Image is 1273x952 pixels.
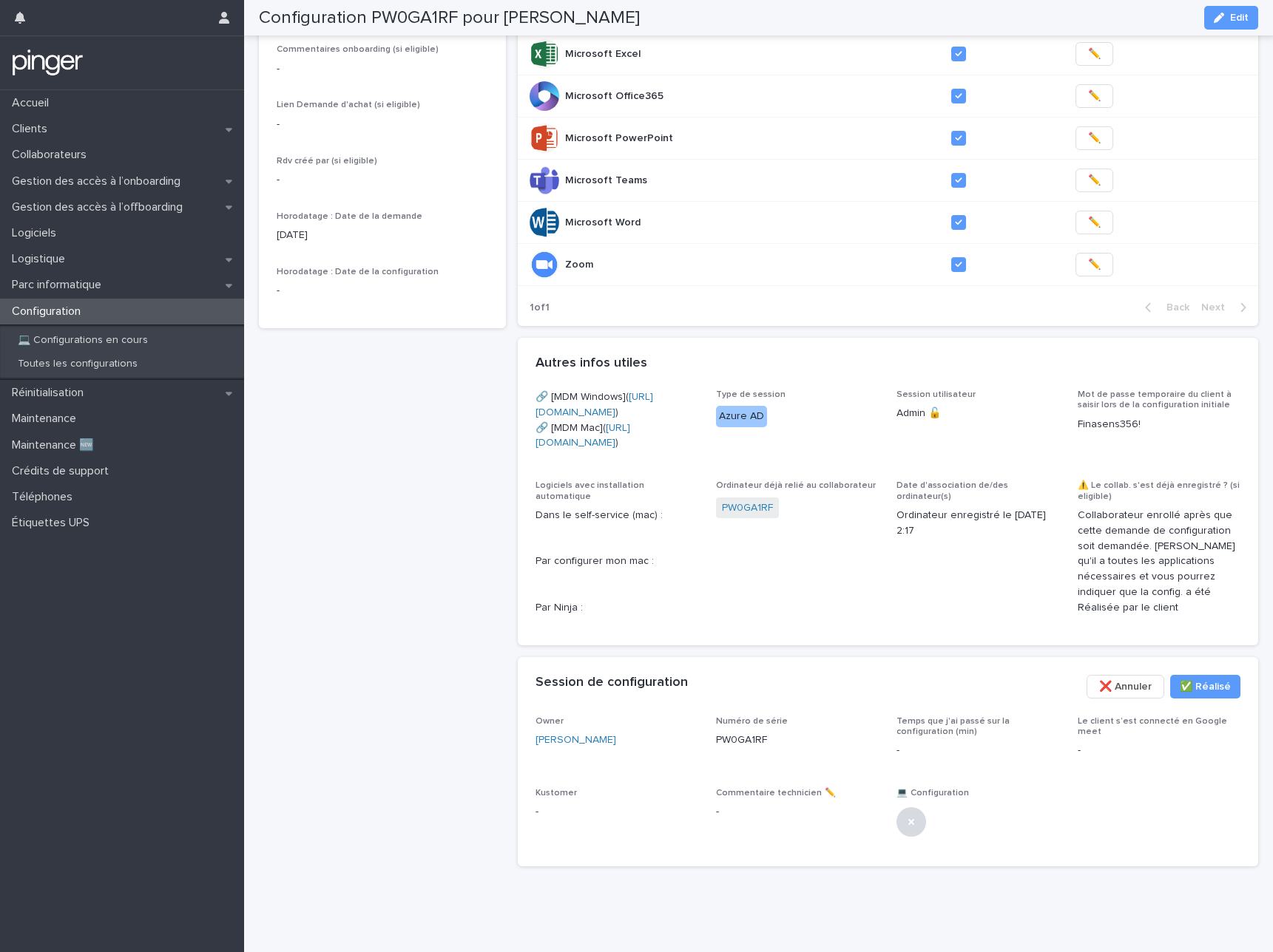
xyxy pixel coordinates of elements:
[565,45,644,61] p: Microsoft Excel
[1078,417,1240,432] p: Finasens356!
[6,438,106,452] p: Maintenance 🆕
[565,214,644,229] p: Microsoft Word
[1088,89,1101,103] span: ✏️
[536,390,698,451] p: 🔗 [MDM Windows]( ) 🔗 [MDM Mac]( )
[536,804,698,820] p: -
[896,743,1059,758] p: -
[277,61,488,77] p: -
[536,717,564,726] span: Owner
[259,7,640,29] h2: Configuration PW0GA1RF pour [PERSON_NAME]
[6,334,160,347] p: 💻 Configurations en cours
[1158,302,1189,313] span: Back
[6,412,88,426] p: Maintenance
[1204,6,1258,30] button: Edit
[6,96,61,110] p: Accueil
[518,75,1258,118] tr: Microsoft Office365Microsoft Office365 ✏️
[1088,215,1101,230] span: ✏️
[518,160,1258,202] tr: Microsoft TeamsMicrosoft Teams ✏️
[716,390,786,399] span: Type de session
[1180,679,1231,694] span: ✅​ Réalisé
[565,129,676,145] p: Microsoft PowerPoint
[1078,508,1240,616] p: Collaborateur enrollé après que cette demande de configuration soit demandée. [PERSON_NAME] qu'il...
[277,228,488,243] p: [DATE]
[1076,253,1113,276] button: ✏️
[1078,743,1240,758] p: -
[565,171,650,187] p: Microsoft Teams
[896,481,1008,500] span: Date d'association de/des ordinateur(s)
[716,789,836,798] span: Commentaire technicien ✏️
[518,202,1258,244] tr: Microsoft WordMicrosoft Word ✏️
[1076,84,1113,108] button: ✏️
[6,278,113,292] p: Parc informatique
[896,406,1059,421] p: Admin 🔓
[1076,169,1113,192] button: ✏️
[1195,301,1258,314] button: Next
[536,675,688,691] h2: Session de configuration
[6,490,84,504] p: Téléphones
[1201,302,1234,313] span: Next
[1076,42,1113,66] button: ✏️
[1088,173,1101,188] span: ✏️
[6,305,92,319] p: Configuration
[277,268,439,276] span: Horodatage : Date de la configuration
[518,290,561,326] p: 1 of 1
[277,101,420,109] span: Lien Demande d'achat (si eligible)
[1078,390,1232,409] span: Mot de passe temporaire du client à saisir lors de la configuration initiale
[6,122,59,136] p: Clients
[277,157,377,166] span: Rdv créé par (si eligible)
[716,481,876,490] span: Ordinateur déjà relié au collaborateur
[565,256,596,271] p: Zoom
[6,358,149,370] p: Toutes les configurations
[1087,675,1164,698] button: ❌ Annuler
[896,390,976,399] span: Session utilisateur
[1099,679,1152,694] span: ❌ Annuler
[6,386,95,400] p: Réinitialisation
[716,717,788,726] span: Numéro de série
[6,464,121,478] p: Crédits de support
[1078,481,1240,500] span: ⚠️ Le collab. s'est déjà enregistré ? (si eligible)
[518,118,1258,160] tr: Microsoft PowerPointMicrosoft PowerPoint ✏️
[896,508,1059,539] p: Ordinateur enregistré le [DATE] 2:17
[536,392,653,418] a: [URL][DOMAIN_NAME]
[716,804,879,820] p: -
[536,481,644,500] span: Logiciels avec installation automatique
[6,200,195,214] p: Gestion des accès à l’offboarding
[1088,257,1101,272] span: ✏️
[277,212,422,221] span: Horodatage : Date de la demande
[277,117,488,132] p: -
[896,789,969,798] span: 💻 Configuration
[716,406,767,427] div: Azure AD
[277,283,488,299] p: -
[536,356,647,372] h2: Autres infos utiles
[518,33,1258,75] tr: Microsoft ExcelMicrosoft Excel ✏️
[277,45,439,54] span: Commentaires onboarding (si eligible)
[6,174,192,188] p: Gestion des accès à l’onboarding
[1170,675,1240,698] button: ✅​ Réalisé
[536,508,698,616] p: Dans le self-service (mac) : Par configurer mon mac : Par Ninja :
[6,252,77,266] p: Logistique
[536,789,577,798] span: Kustomer
[1076,126,1113,150] button: ✏️
[6,516,101,530] p: Étiquettes UPS
[518,244,1258,286] tr: ZoomZoom ✏️
[565,87,666,103] p: Microsoft Office365
[896,717,1010,736] span: Temps que j'ai passé sur la configuration (min)
[1078,717,1227,736] span: Le client s’est connecté en Google meet
[6,226,68,240] p: Logiciels
[1088,131,1101,146] span: ✏️
[277,172,488,188] p: -
[1133,301,1195,314] button: Back
[1076,211,1113,234] button: ✏️
[716,732,767,748] p: PW0GA1RF
[12,48,84,78] img: mTgBEunGTSyRkCgitkcU
[536,732,616,748] a: [PERSON_NAME]
[6,148,98,162] p: Collaborateurs
[1230,13,1249,23] span: Edit
[1088,47,1101,61] span: ✏️
[722,500,773,516] a: PW0GA1RF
